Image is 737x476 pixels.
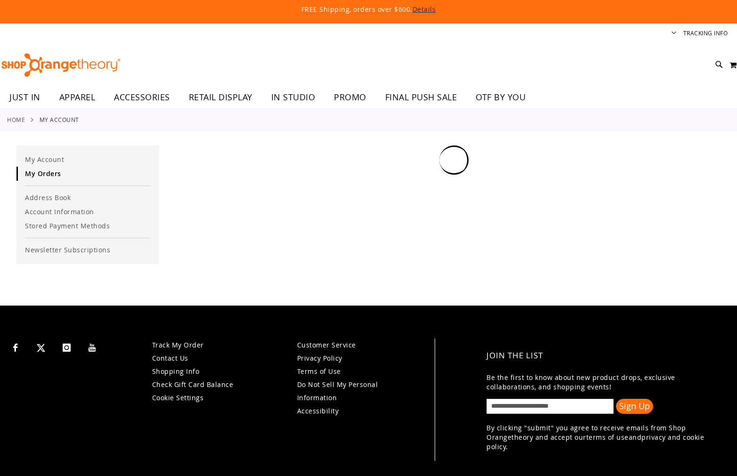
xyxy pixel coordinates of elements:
span: JUST IN [9,87,40,108]
a: PROMO [324,87,376,108]
span: ACCESSORIES [114,87,170,108]
a: My Orders [16,167,159,181]
a: Privacy Policy [297,354,342,363]
p: Be the first to know about new product drops, exclusive collaborations, and shopping events! [486,373,718,392]
a: Shopping Info [152,367,200,376]
a: Track My Order [152,340,204,349]
span: RETAIL DISPLAY [189,87,252,108]
a: Contact Us [152,354,188,363]
a: Visit our Facebook page [7,339,24,355]
a: Stored Payment Methods [16,219,159,233]
a: Visit our Instagram page [58,339,75,355]
a: IN STUDIO [262,87,325,108]
a: RETAIL DISPLAY [179,87,262,108]
a: Home [7,115,25,124]
a: Details [413,5,436,14]
h4: Join the List [486,343,718,368]
a: Cookie Settings [152,393,204,402]
a: Address Book [16,191,159,205]
a: OTF BY YOU [466,87,535,108]
a: APPAREL [50,87,105,108]
a: ACCESSORIES [105,87,179,108]
span: OTF BY YOU [476,87,526,108]
a: Terms of Use [297,367,341,376]
span: FINAL PUSH SALE [385,87,457,108]
a: FINAL PUSH SALE [376,87,467,108]
a: Check Gift Card Balance [152,380,234,389]
a: Newsletter Subscriptions [16,243,159,257]
a: Tracking Info [683,29,728,37]
button: Sign Up [616,399,653,414]
a: My Account [16,153,159,167]
a: Account Information [16,205,159,219]
a: Accessibility [297,406,339,415]
p: By clicking "submit" you agree to receive emails from Shop Orangetheory and accept our and [486,423,718,452]
span: APPAREL [59,87,96,108]
a: terms of use [586,433,629,442]
strong: My Account [40,115,79,124]
a: privacy and cookie policy. [486,433,704,451]
span: Sign Up [619,400,650,411]
p: FREE Shipping, orders over $600. [86,5,651,14]
a: Visit our X page [33,339,49,355]
img: Twitter [37,344,45,352]
a: Customer Service [297,340,356,349]
span: IN STUDIO [271,87,316,108]
a: Do Not Sell My Personal Information [297,380,378,402]
span: PROMO [334,87,366,108]
a: Visit our Youtube page [84,339,101,355]
button: Account menu [672,29,676,38]
input: enter email [486,399,614,414]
